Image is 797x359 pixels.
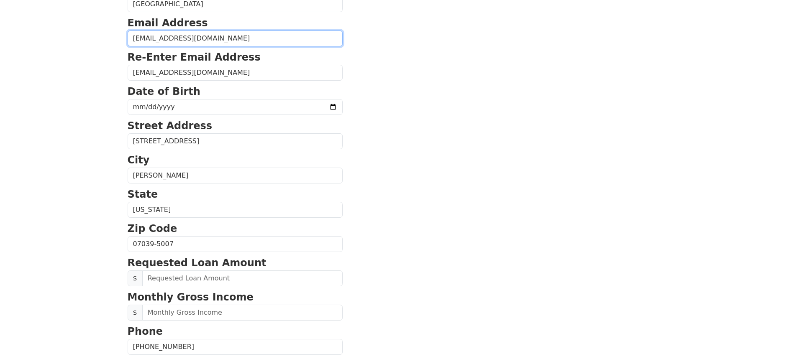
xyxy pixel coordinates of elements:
[128,326,163,337] strong: Phone
[128,65,343,81] input: Re-Enter Email Address
[128,257,267,269] strong: Requested Loan Amount
[128,236,343,252] input: Zip Code
[128,188,158,200] strong: State
[128,223,177,234] strong: Zip Code
[128,133,343,149] input: Street Address
[128,290,343,305] p: Monthly Gross Income
[128,31,343,46] input: Email Address
[128,86,200,97] strong: Date of Birth
[128,17,208,29] strong: Email Address
[128,168,343,183] input: City
[128,270,143,286] span: $
[128,51,261,63] strong: Re-Enter Email Address
[128,120,213,132] strong: Street Address
[128,339,343,355] input: Phone
[128,305,143,321] span: $
[128,154,150,166] strong: City
[142,305,343,321] input: Monthly Gross Income
[142,270,343,286] input: Requested Loan Amount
